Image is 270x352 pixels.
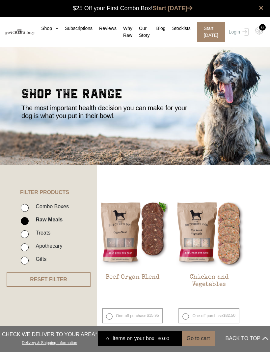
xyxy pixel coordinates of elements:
[197,22,225,42] span: Start [DATE]
[191,22,227,42] a: Start [DATE]
[102,308,163,323] label: One-off purchase
[32,215,63,224] label: Raw Meals
[35,25,58,32] a: Shop
[223,313,226,318] span: $
[2,331,97,339] p: CHECK WE DELIVER TO YOUR AREA*
[223,313,235,318] bdi: 32.50
[113,335,154,342] span: Items on your box
[227,22,249,42] a: Login
[32,241,62,250] label: Apothecary
[147,313,149,318] span: $
[93,25,117,32] a: Reviews
[21,88,249,104] h2: shop the range
[132,25,150,39] a: Our Story
[147,313,159,318] bdi: 15.95
[97,198,168,269] img: Beef Organ Blend
[259,24,266,31] div: 0
[98,331,182,346] a: 0 Items on your box $0.00
[178,308,239,323] label: One-off purchase
[158,336,169,341] bdi: 0.00
[259,4,263,12] a: close
[174,274,244,305] h2: Chicken and Vegetables
[226,331,268,346] button: BACK TO TOP
[97,198,168,305] a: Beef Organ BlendBeef Organ Blend
[166,25,191,32] a: Stockists
[21,104,196,120] p: The most important health decision you can make for your dog is what you put in their bowl.
[97,274,168,305] h2: Beef Organ Blend
[32,228,50,237] label: Treats
[117,25,132,39] a: Why Raw
[182,331,215,346] button: Go to cart
[58,25,93,32] a: Subscriptions
[158,336,160,341] span: $
[174,198,244,269] img: Chicken and Vegetables
[32,202,69,211] label: Combo Boxes
[32,255,46,264] label: Gifts
[103,335,113,342] div: 0
[174,198,244,305] a: Chicken and VegetablesChicken and Vegetables
[153,5,193,12] a: Start [DATE]
[150,25,166,32] a: Blog
[7,272,91,287] button: RESET FILTER
[22,339,77,345] a: Delivery & Shipping Information
[255,26,263,35] img: TBD_Cart-Empty.png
